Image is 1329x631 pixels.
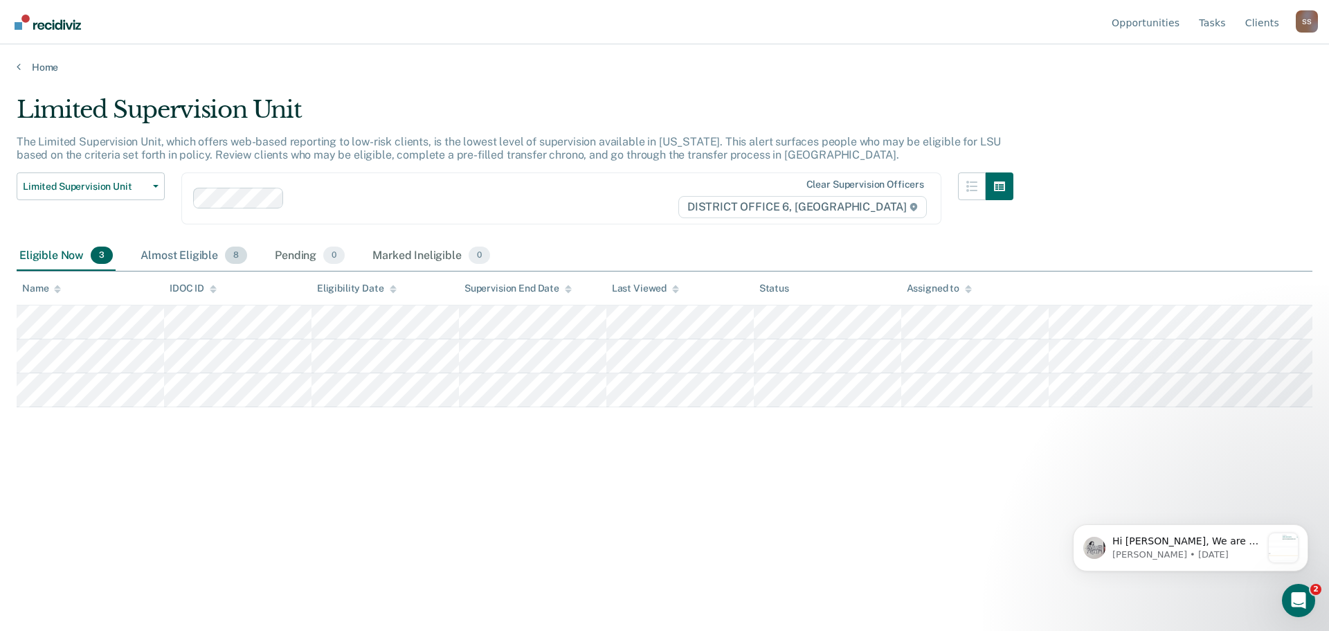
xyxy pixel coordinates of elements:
[317,283,397,294] div: Eligibility Date
[15,15,81,30] img: Recidiviz
[17,96,1013,135] div: Limited Supervision Unit
[23,181,147,193] span: Limited Supervision Unit
[1296,10,1318,33] button: Profile dropdown button
[1310,584,1321,595] span: 2
[91,247,113,265] span: 3
[1296,10,1318,33] div: S S
[17,61,1312,73] a: Home
[469,247,490,265] span: 0
[17,241,116,272] div: Eligible Now3
[907,283,972,294] div: Assigned to
[370,241,493,272] div: Marked Ineligible0
[170,283,217,294] div: IDOC ID
[60,39,210,394] span: Hi [PERSON_NAME], We are so excited to announce a brand new feature: AI case note search! 📣 Findi...
[1282,584,1315,617] iframe: Intercom live chat
[1052,497,1329,594] iframe: Intercom notifications message
[60,52,210,64] p: Message from Kim, sent 3w ago
[323,247,345,265] span: 0
[17,172,165,200] button: Limited Supervision Unit
[678,196,927,218] span: DISTRICT OFFICE 6, [GEOGRAPHIC_DATA]
[759,283,789,294] div: Status
[612,283,679,294] div: Last Viewed
[138,241,250,272] div: Almost Eligible8
[225,247,247,265] span: 8
[272,241,347,272] div: Pending0
[17,135,1001,161] p: The Limited Supervision Unit, which offers web-based reporting to low-risk clients, is the lowest...
[464,283,572,294] div: Supervision End Date
[22,283,61,294] div: Name
[806,179,924,190] div: Clear supervision officers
